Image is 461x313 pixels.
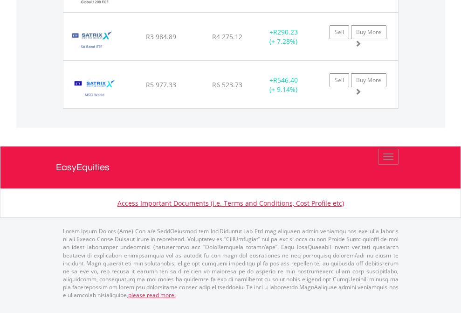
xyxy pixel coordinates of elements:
[273,28,298,36] span: R290.23
[63,227,399,299] p: Lorem Ipsum Dolors (Ame) Con a/e SeddOeiusmod tem InciDiduntut Lab Etd mag aliquaen admin veniamq...
[273,76,298,84] span: R546.40
[68,73,122,106] img: TFSA.STXWDM.png
[117,199,344,208] a: Access Important Documents (i.e. Terms and Conditions, Cost Profile etc)
[351,25,386,39] a: Buy More
[330,25,349,39] a: Sell
[212,80,242,89] span: R6 523.73
[146,80,176,89] span: R5 977.33
[68,25,115,58] img: TFSA.STXGOV.png
[351,73,386,87] a: Buy More
[212,32,242,41] span: R4 275.12
[128,291,176,299] a: please read more:
[255,28,313,46] div: + (+ 7.28%)
[330,73,349,87] a: Sell
[56,146,406,188] a: EasyEquities
[255,76,313,94] div: + (+ 9.14%)
[146,32,176,41] span: R3 984.89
